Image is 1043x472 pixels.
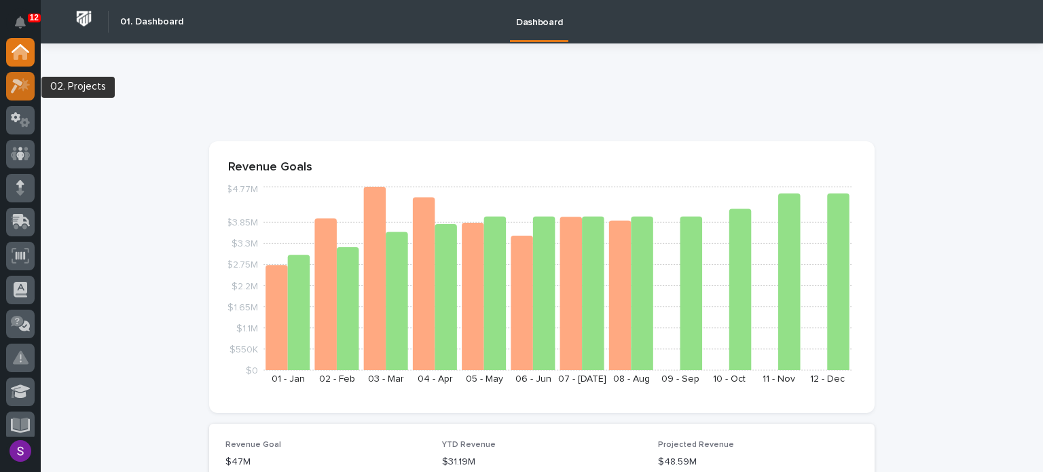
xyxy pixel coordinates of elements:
[232,281,258,291] tspan: $2.2M
[810,374,845,384] text: 12 - Dec
[6,8,35,37] button: Notifications
[226,185,258,194] tspan: $4.77M
[227,302,258,312] tspan: $1.65M
[763,374,795,384] text: 11 - Nov
[558,374,606,384] text: 07 - [DATE]
[225,455,426,469] p: $47M
[226,218,258,228] tspan: $3.85M
[225,441,281,449] span: Revenue Goal
[120,16,183,28] h2: 01. Dashboard
[442,441,496,449] span: YTD Revenue
[232,239,258,249] tspan: $3.3M
[515,374,551,384] text: 06 - Jun
[236,323,258,333] tspan: $1.1M
[442,455,642,469] p: $31.19M
[246,366,258,376] tspan: $0
[713,374,746,384] text: 10 - Oct
[418,374,453,384] text: 04 - Apr
[658,455,858,469] p: $48.59M
[613,374,650,384] text: 08 - Aug
[319,374,355,384] text: 02 - Feb
[230,344,258,354] tspan: $550K
[272,374,305,384] text: 01 - Jan
[368,374,404,384] text: 03 - Mar
[658,441,734,449] span: Projected Revenue
[466,374,503,384] text: 05 - May
[71,6,96,31] img: Workspace Logo
[227,260,258,270] tspan: $2.75M
[17,16,35,38] div: Notifications12
[6,437,35,465] button: users-avatar
[661,374,699,384] text: 09 - Sep
[228,160,856,175] p: Revenue Goals
[30,13,39,22] p: 12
